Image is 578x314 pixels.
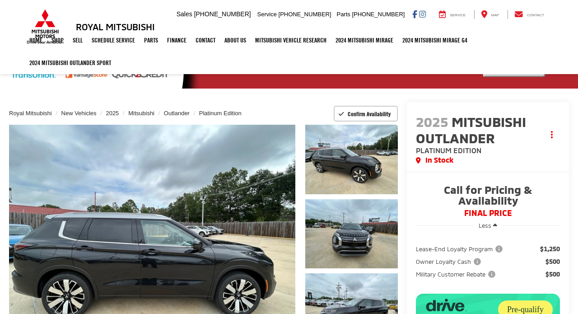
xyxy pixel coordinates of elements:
a: Parts: Opens in a new tab [140,29,163,52]
span: Confirm Availability [348,110,391,117]
a: Facebook: Click to visit our Facebook page [412,10,417,18]
img: 2025 Mitsubishi Outlander Platinum Edition [304,124,399,195]
span: FINAL PRICE [416,209,560,218]
span: Service [257,11,277,18]
button: Owner Loyalty Cash [416,257,484,266]
span: $500 [545,257,560,266]
span: [PHONE_NUMBER] [279,11,331,18]
a: Finance [163,29,191,52]
a: New Vehicles [61,110,97,117]
a: Expand Photo 1 [305,125,398,194]
button: Lease-End Loyalty Program [416,244,506,253]
a: Mitsubishi Vehicle Research [251,29,331,52]
a: Home [25,29,47,52]
span: Less [479,222,491,229]
button: Military Customer Rebate [416,270,499,279]
a: Contact [191,29,220,52]
a: Shop [47,29,68,52]
span: 2025 [416,113,448,130]
span: Military Customer Rebate [416,270,497,279]
a: Map [474,10,506,19]
a: Outlander [164,110,190,117]
span: Mitsubishi Outlander [416,113,526,145]
a: Royal Mitsubishi [9,110,52,117]
a: Platinum Edition [199,110,242,117]
span: Contact [527,13,544,17]
button: Confirm Availability [334,106,398,122]
a: 2024 Mitsubishi Mirage G4 [398,29,472,52]
span: Sales [177,10,192,18]
span: Owner Loyalty Cash [416,257,483,266]
h3: Royal Mitsubishi [76,22,155,32]
a: Schedule Service: Opens in a new tab [87,29,140,52]
span: Service [450,13,466,17]
img: Mitsubishi [25,9,65,44]
a: Service [432,10,472,19]
span: Parts [336,11,350,18]
button: Actions [544,127,560,142]
span: $1,250 [540,244,560,253]
a: About Us [220,29,251,52]
span: Call for Pricing & Availability [416,184,560,209]
a: 2025 [106,110,119,117]
span: Platinum Edition [416,146,481,155]
span: $500 [545,270,560,279]
a: Contact [508,10,551,19]
span: Map [491,13,499,17]
img: 2025 Mitsubishi Outlander Platinum Edition [304,198,399,269]
button: Less [474,217,502,234]
a: 2024 Mitsubishi Mirage [331,29,398,52]
a: Sell [68,29,87,52]
a: Instagram: Click to visit our Instagram page [419,10,426,18]
span: dropdown dots [551,131,553,138]
span: [PHONE_NUMBER] [194,10,251,18]
a: 2024 Mitsubishi Outlander SPORT [25,52,116,74]
span: Lease-End Loyalty Program [416,244,504,253]
span: [PHONE_NUMBER] [352,11,405,18]
span: In Stock [425,155,453,165]
a: Mitsubishi [128,110,154,117]
a: Expand Photo 2 [305,199,398,269]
